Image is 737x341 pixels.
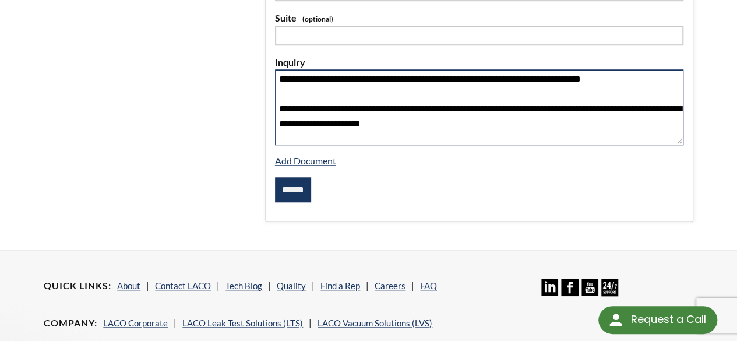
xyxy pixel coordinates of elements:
[630,306,706,333] div: Request a Call
[601,279,618,296] img: 24/7 Support Icon
[44,317,97,329] h4: Company
[117,280,140,291] a: About
[420,280,437,291] a: FAQ
[103,318,168,328] a: LACO Corporate
[275,155,336,166] a: Add Document
[606,311,625,329] img: round button
[375,280,405,291] a: Careers
[275,10,683,26] label: Suite
[601,287,618,298] a: 24/7 Support
[182,318,303,328] a: LACO Leak Test Solutions (LTS)
[155,280,211,291] a: Contact LACO
[225,280,262,291] a: Tech Blog
[44,280,111,292] h4: Quick Links
[318,318,432,328] a: LACO Vacuum Solutions (LVS)
[320,280,360,291] a: Find a Rep
[275,55,683,70] label: Inquiry
[277,280,306,291] a: Quality
[598,306,717,334] div: Request a Call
